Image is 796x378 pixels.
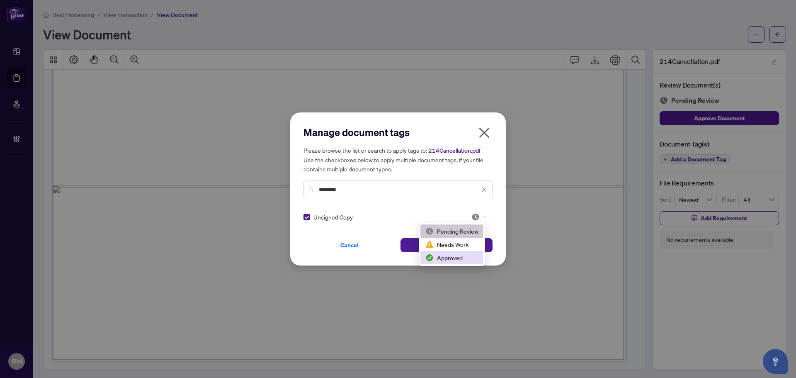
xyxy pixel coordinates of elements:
img: status [471,213,480,221]
button: Open asap [763,349,788,374]
div: Needs Work [420,238,483,251]
img: status [425,240,434,249]
span: Cancel [340,239,359,252]
span: close [478,126,491,139]
span: close [481,187,487,193]
img: status [425,227,434,235]
div: Approved [420,251,483,264]
h5: Please browse the list or search to apply tags to: Use the checkboxes below to apply multiple doc... [303,146,493,173]
div: Approved [425,253,478,262]
span: 214Cancellation.pdf [428,147,481,154]
span: Unsigned Copy [313,212,353,222]
span: Pending Review [471,213,487,221]
img: status [425,254,434,262]
div: Pending Review [425,227,478,236]
button: Cancel [303,238,396,252]
button: Save [400,238,493,252]
div: Needs Work [425,240,478,249]
h2: Manage document tags [303,126,493,139]
div: Pending Review [420,224,483,238]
